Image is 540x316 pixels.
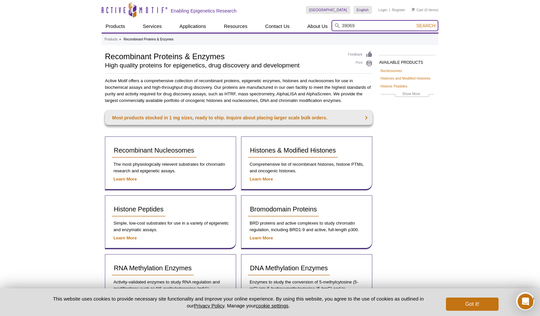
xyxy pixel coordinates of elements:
a: Applications [176,20,210,33]
a: Services [139,20,166,33]
a: [GEOGRAPHIC_DATA] [306,6,350,14]
a: Products [102,20,129,33]
span: Bromodomain Proteins [250,206,317,213]
p: This website uses cookies to provide necessary site functionality and improve your online experie... [41,295,435,309]
button: Got it! [446,298,499,311]
a: Print [348,60,373,67]
h2: AVAILABLE PRODUCTS [379,55,435,67]
input: Keyword, Cat. No. [331,20,438,31]
a: Learn More [113,235,137,240]
a: Histone Peptides [112,202,165,217]
p: Activity-validated enzymes to study RNA regulation and modifications such as N6-methyladenosine (... [112,279,229,299]
li: (0 items) [412,6,438,14]
a: Histone Peptides [380,83,407,89]
li: Recombinant Proteins & Enzymes [124,37,174,41]
a: DNA Methylation Enzymes [248,261,330,276]
a: Histones and Modified Histones [380,75,430,81]
a: Feedback [348,51,373,58]
a: Bromodomain Proteins [248,202,319,217]
span: Search [416,23,435,28]
a: Most products stocked in 1 mg sizes, ready to ship. Inquire about placing larger scale bulk orders. [105,110,373,125]
img: Your Cart [412,8,415,11]
p: Active Motif offers a comprehensive collection of recombinant proteins, epigenetic enzymes, histo... [105,78,373,104]
button: Search [414,23,437,29]
a: About Us [304,20,332,33]
p: Comprehensive list of recombinant histones, histone PTMs, and oncogenic histones. [248,161,365,174]
a: Cart [412,8,423,12]
a: Nucleosomes [380,68,402,74]
a: Register [392,8,405,12]
a: Login [379,8,387,12]
p: The most physiologically relevent substrates for chromatin research and epigenetic assays. [112,161,229,174]
iframe: Intercom live chat discovery launcher [516,292,534,310]
h1: Recombinant Proteins & Enzymes [105,51,341,61]
a: Histones & Modified Histones [248,143,338,158]
a: English [354,6,372,14]
a: RNA Methylation Enzymes [112,261,194,276]
h2: High quality proteins for epigenetics, drug discovery and development [105,62,341,68]
a: Learn More [113,177,137,182]
a: Learn More [250,177,273,182]
span: RNA Methylation Enzymes [114,264,192,272]
span: Histone Peptides [114,206,163,213]
p: BRD proteins and active complexes to study chromatin regulation, including BRD1-9 and active, ful... [248,220,365,233]
a: Learn More [250,235,273,240]
a: Contact Us [261,20,293,33]
div: Need help? [7,6,96,11]
div: The team typically replies in under 3m [7,11,96,18]
h2: Enabling Epigenetics Research [171,8,236,14]
div: Open Intercom Messenger [3,3,115,21]
a: Privacy Policy [194,303,224,308]
li: » [119,37,121,41]
p: Simple, low-cost substrates for use in a variety of epigenetic and enzymatic assays. [112,220,229,233]
span: Histones & Modified Histones [250,147,336,154]
li: | [389,6,390,14]
a: Show More [380,91,434,98]
iframe: Intercom live chat [518,294,533,309]
a: Resources [220,20,252,33]
span: DNA Methylation Enzymes [250,264,328,272]
button: cookie settings [256,303,288,308]
p: Enzymes to study the conversion of 5-methylcytosine (5-mC) into 5-hydroxymethylcytosine (5-hmC) a... [248,279,365,299]
a: Recombinant Nucleosomes [112,143,196,158]
a: Products [105,36,117,42]
span: Recombinant Nucleosomes [114,147,194,154]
